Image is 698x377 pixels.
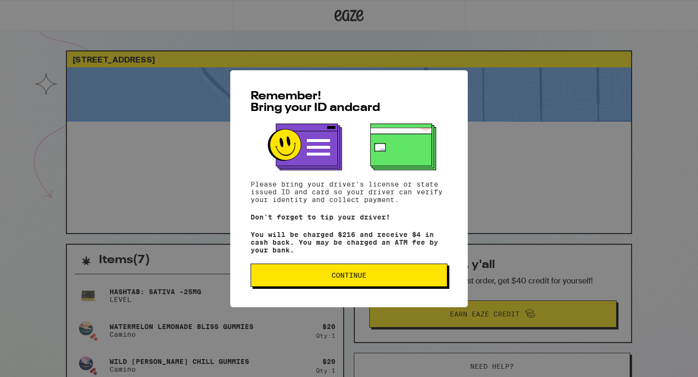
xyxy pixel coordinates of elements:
span: Continue [332,272,366,279]
span: Remember! Bring your ID and card [251,91,380,114]
button: Continue [251,264,447,287]
p: Please bring your driver's license or state issued ID and card so your driver can verify your ide... [251,180,447,204]
p: You will be charged $216 and receive $4 in cash back. You may be charged an ATM fee by your bank. [251,231,447,254]
p: Don't forget to tip your driver! [251,213,447,221]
